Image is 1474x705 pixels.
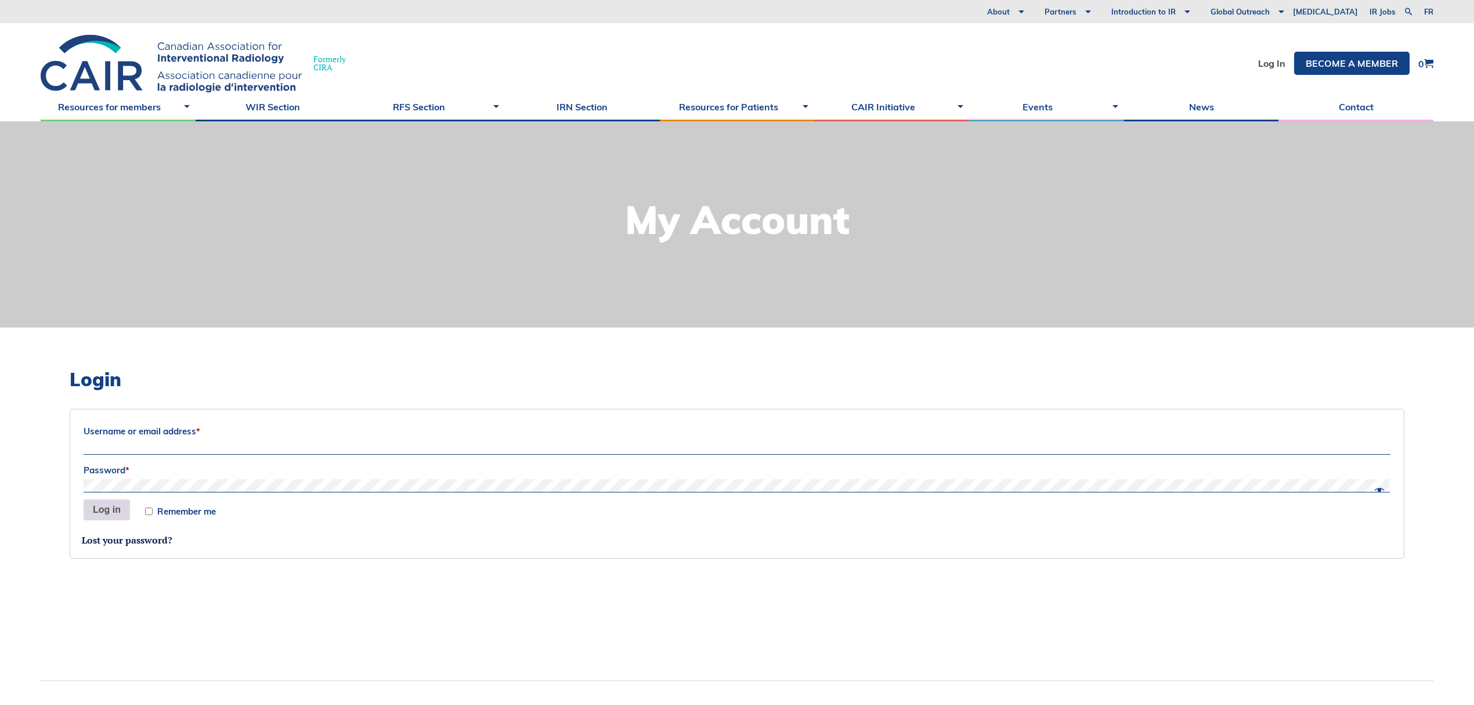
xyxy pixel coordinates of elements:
span: Formerly CIRA [313,55,346,71]
button: Log in [84,499,130,520]
h1: My Account [625,200,850,239]
a: WIR Section [196,92,351,121]
a: CAIR Initiative [814,92,969,121]
a: IRN Section [505,92,660,121]
img: CIRA [41,35,302,92]
h2: Login [70,368,1404,390]
a: Become a member [1294,52,1410,75]
label: Password [84,462,1390,479]
a: Resources for members [41,92,196,121]
a: Lost your password? [82,534,172,546]
a: FormerlyCIRA [41,35,357,92]
a: fr [1424,8,1433,16]
label: Username or email address [84,423,1390,440]
a: RFS Section [350,92,505,121]
a: News [1124,92,1279,121]
a: Contact [1278,92,1433,121]
a: 0 [1418,59,1433,69]
a: Events [969,92,1124,121]
a: Resources for Patients [660,92,815,121]
a: Log In [1258,59,1285,68]
input: Remember me [145,508,153,515]
span: Remember me [157,507,216,516]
